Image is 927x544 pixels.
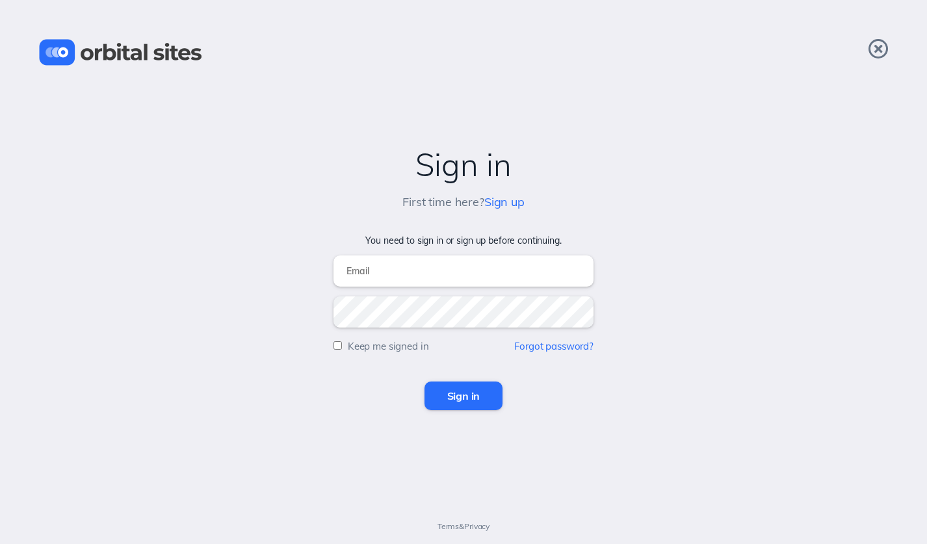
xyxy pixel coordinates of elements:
[484,194,525,209] a: Sign up
[402,196,525,209] h5: First time here?
[13,235,914,410] form: You need to sign in or sign up before continuing.
[464,521,490,531] a: Privacy
[424,382,503,410] input: Sign in
[39,39,202,66] img: Orbital Sites Logo
[437,521,459,531] a: Terms
[13,147,914,183] h2: Sign in
[333,255,594,287] input: Email
[514,340,594,352] a: Forgot password?
[348,340,429,352] label: Keep me signed in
